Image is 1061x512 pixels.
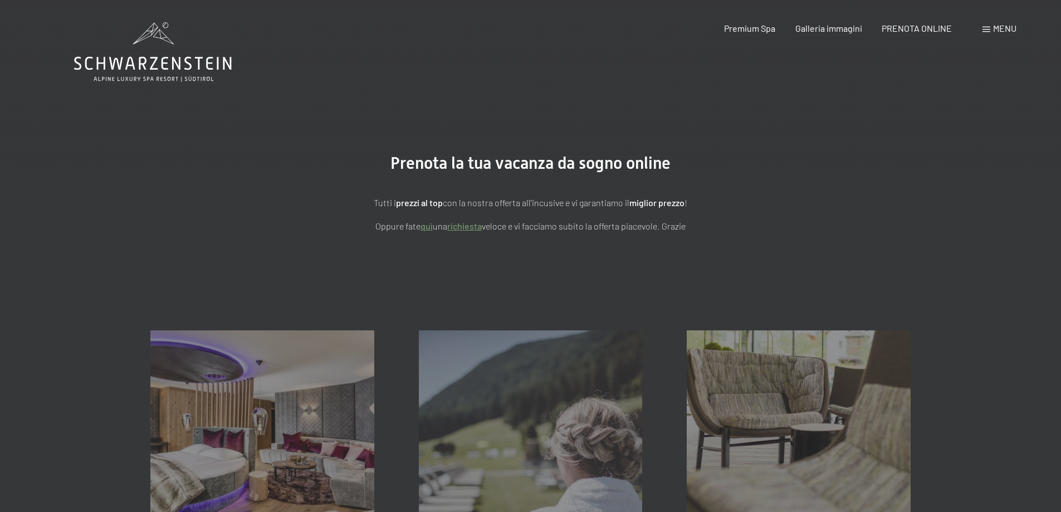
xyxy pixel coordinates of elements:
p: Tutti i con la nostra offerta all'incusive e vi garantiamo il ! [252,196,809,210]
a: richiesta [447,221,482,231]
a: Premium Spa [724,23,775,33]
strong: prezzi al top [396,197,443,208]
strong: miglior prezzo [629,197,684,208]
p: Oppure fate una veloce e vi facciamo subito la offerta piacevole. Grazie [252,219,809,233]
span: Prenota la tua vacanza da sogno online [390,153,671,173]
span: Menu [993,23,1016,33]
a: PRENOTA ONLINE [882,23,952,33]
a: quì [421,221,433,231]
a: Galleria immagini [795,23,862,33]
